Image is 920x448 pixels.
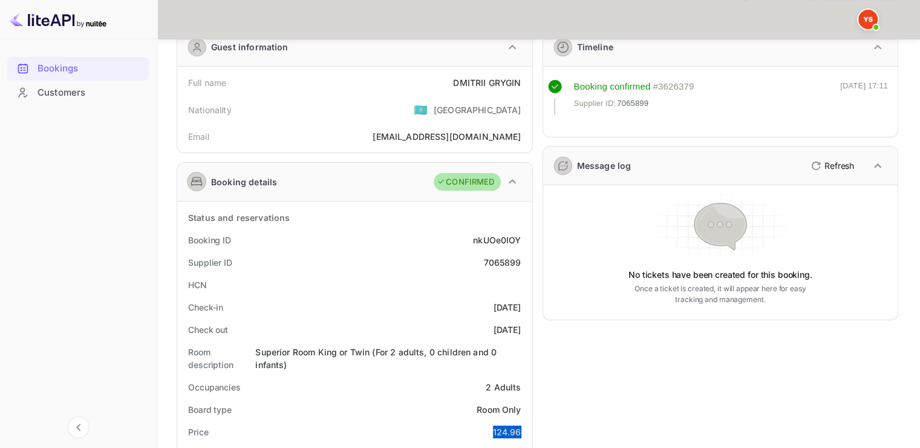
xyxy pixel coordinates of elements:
[188,211,290,224] div: Status and reservations
[188,403,232,416] div: Board type
[577,159,631,172] div: Message log
[211,176,277,188] div: Booking details
[494,323,521,336] div: [DATE]
[373,130,521,143] div: [EMAIL_ADDRESS][DOMAIN_NAME]
[7,81,149,105] div: Customers
[574,97,616,110] span: Supplier ID:
[477,403,521,416] div: Room Only
[188,346,255,371] div: Room description
[7,57,149,81] div: Bookings
[7,81,149,104] a: Customers
[211,41,289,53] div: Guest information
[7,57,149,79] a: Bookings
[188,76,226,89] div: Full name
[453,76,521,89] div: DMITRII GRYGIN
[188,256,232,269] div: Supplier ID
[188,234,231,246] div: Booking ID
[188,278,207,291] div: HCN
[628,269,812,281] p: No tickets have been created for this booking.
[414,99,428,120] span: United States
[653,80,694,94] div: # 3626379
[68,417,90,438] button: Collapse navigation
[38,86,143,100] div: Customers
[473,234,521,246] div: nkUOe0lOY
[824,159,854,172] p: Refresh
[437,176,494,188] div: CONFIRMED
[188,130,209,143] div: Email
[188,301,223,314] div: Check-in
[840,80,888,115] div: [DATE] 17:11
[617,97,648,110] span: 7065899
[804,156,859,176] button: Refresh
[486,381,521,394] div: 2 Adults
[574,80,651,94] div: Booking confirmed
[494,301,521,314] div: [DATE]
[188,104,232,116] div: Nationality
[188,381,241,394] div: Occupancies
[483,256,521,269] div: 7065899
[10,10,106,29] img: LiteAPI logo
[625,283,815,305] p: Once a ticket is created, it will appear here for easy tracking and management.
[577,41,613,53] div: Timeline
[188,323,228,336] div: Check out
[38,62,143,76] div: Bookings
[858,10,878,29] img: Yandex Support
[188,426,209,438] div: Price
[255,346,521,371] div: Superior Room King or Twin (For 2 adults, 0 children and 0 infants)
[493,426,521,438] div: 124.96
[434,104,521,116] div: [GEOGRAPHIC_DATA]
